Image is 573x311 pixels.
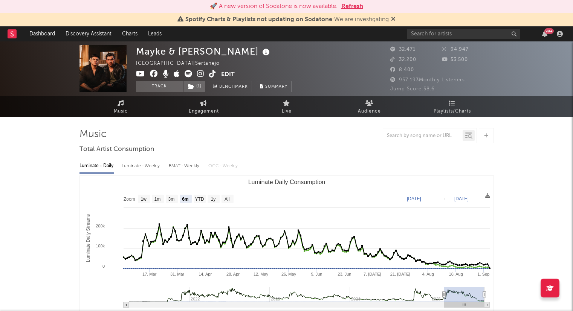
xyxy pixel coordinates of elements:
span: 94.947 [442,47,469,52]
text: 7. [DATE] [363,272,381,276]
span: ( 1 ) [183,81,205,92]
text: 3m [168,197,174,202]
a: Dashboard [24,26,60,41]
button: Refresh [341,2,363,11]
text: All [224,197,229,202]
text: Luminate Daily Streams [85,214,90,262]
span: Dismiss [391,17,396,23]
a: Music [79,96,162,117]
span: Spotify Charts & Playlists not updating on Sodatone [185,17,332,23]
input: Search for artists [407,29,520,39]
text: 100k [96,244,105,248]
div: 99 + [544,28,554,34]
div: [GEOGRAPHIC_DATA] | Sertanejo [136,59,228,68]
a: Playlists/Charts [411,96,494,117]
a: Engagement [162,96,245,117]
span: Engagement [189,107,219,116]
span: Jump Score: 58.6 [390,87,435,91]
text: 4. Aug [422,272,434,276]
div: Luminate - Daily [79,160,114,172]
span: Playlists/Charts [434,107,471,116]
text: Luminate Daily Consumption [248,179,325,185]
span: 53.500 [442,57,468,62]
span: Live [282,107,292,116]
span: Summary [265,85,287,89]
button: Edit [221,70,235,79]
span: 32.471 [390,47,416,52]
div: Mayke & [PERSON_NAME] [136,45,272,58]
text: 1w [141,197,147,202]
a: Leads [143,26,167,41]
text: 12. May [253,272,268,276]
text: [DATE] [454,196,469,201]
text: [DATE] [407,196,421,201]
text: 26. May [281,272,296,276]
button: Summary [256,81,292,92]
a: Benchmark [209,81,252,92]
text: 200k [96,224,105,228]
a: Live [245,96,328,117]
span: Audience [358,107,381,116]
div: BMAT - Weekly [169,160,201,172]
div: Luminate - Weekly [122,160,161,172]
text: Zoom [124,197,135,202]
span: 32.200 [390,57,416,62]
text: 1m [154,197,160,202]
text: 31. Mar [170,272,184,276]
text: 21. [DATE] [390,272,410,276]
text: 14. Apr [199,272,212,276]
span: : We are investigating [185,17,389,23]
a: Audience [328,96,411,117]
span: Music [114,107,128,116]
text: 28. Apr [226,272,240,276]
text: 23. Jun [338,272,351,276]
button: (1) [183,81,205,92]
text: 1. Sep [477,272,489,276]
text: YTD [195,197,204,202]
span: Benchmark [219,82,248,91]
div: 🚀 A new version of Sodatone is now available. [210,2,338,11]
input: Search by song name or URL [383,133,463,139]
button: Track [136,81,183,92]
span: Total Artist Consumption [79,145,154,154]
text: 1y [211,197,215,202]
text: 9. Jun [311,272,322,276]
span: 8.400 [390,67,414,72]
text: 0 [102,264,104,268]
button: 99+ [542,31,547,37]
a: Charts [117,26,143,41]
text: 17. Mar [142,272,157,276]
span: 957.193 Monthly Listeners [390,78,465,82]
a: Discovery Assistant [60,26,117,41]
text: 18. Aug [449,272,463,276]
text: → [442,196,446,201]
text: 6m [182,197,188,202]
